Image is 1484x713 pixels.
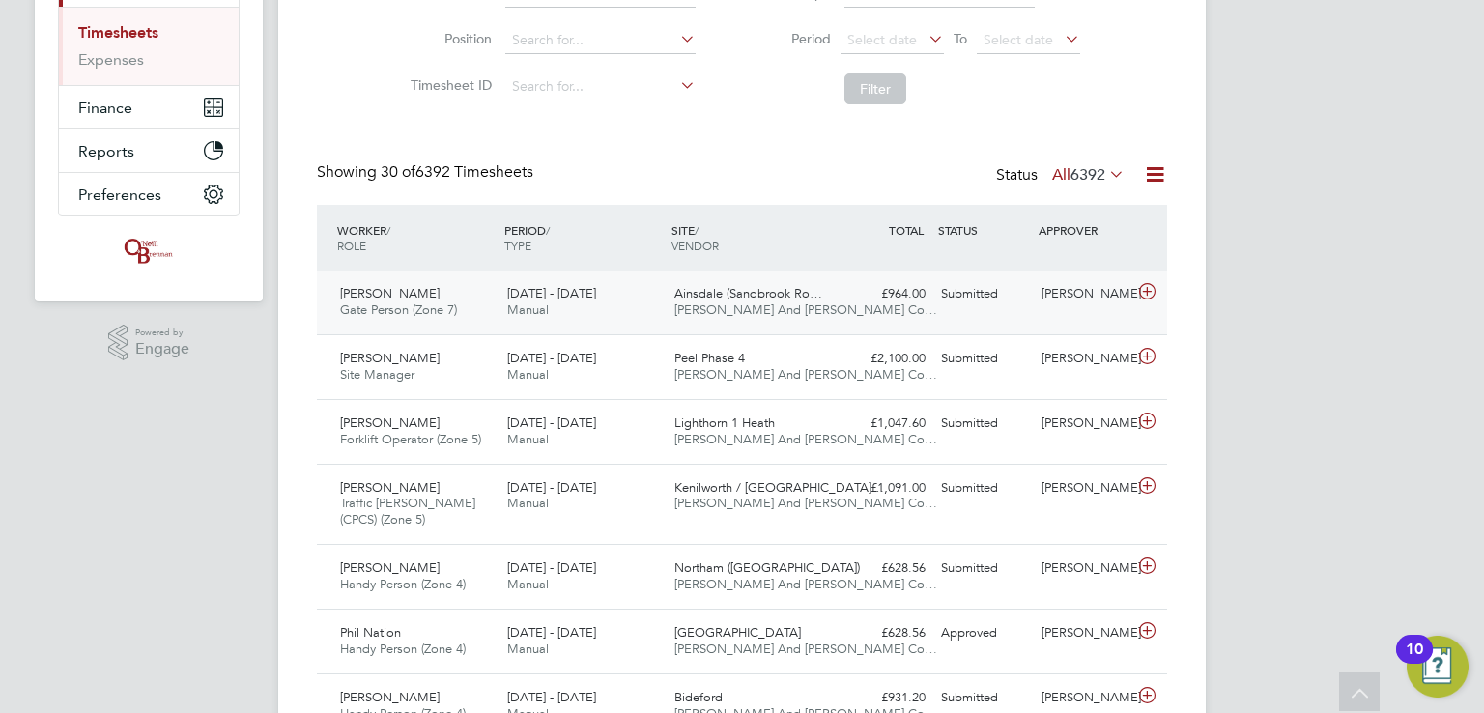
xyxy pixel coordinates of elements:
div: Approved [933,617,1034,649]
span: Select date [984,31,1053,48]
button: Open Resource Center, 10 new notifications [1407,636,1469,698]
span: [PERSON_NAME] [340,479,440,496]
span: [PERSON_NAME] [340,285,440,301]
div: APPROVER [1034,213,1134,247]
span: Manual [507,495,549,511]
span: Manual [507,576,549,592]
span: / [386,222,390,238]
span: Gate Person (Zone 7) [340,301,457,318]
span: To [948,26,973,51]
span: Forklift Operator (Zone 5) [340,431,481,447]
div: Showing [317,162,537,183]
span: Manual [507,431,549,447]
span: [PERSON_NAME] And [PERSON_NAME] Co… [674,641,937,657]
span: Engage [135,341,189,357]
span: [DATE] - [DATE] [507,350,596,366]
span: Peel Phase 4 [674,350,745,366]
span: VENDOR [671,238,719,253]
span: Reports [78,142,134,160]
div: £628.56 [833,617,933,649]
span: [GEOGRAPHIC_DATA] [674,624,801,641]
button: Filter [844,73,906,104]
span: 6392 Timesheets [381,162,533,182]
span: [DATE] - [DATE] [507,689,596,705]
span: Manual [507,366,549,383]
span: Site Manager [340,366,414,383]
span: Bideford [674,689,723,705]
span: [DATE] - [DATE] [507,624,596,641]
span: [PERSON_NAME] And [PERSON_NAME] Co… [674,366,937,383]
span: [PERSON_NAME] [340,414,440,431]
span: [DATE] - [DATE] [507,285,596,301]
span: Finance [78,99,132,117]
span: [DATE] - [DATE] [507,559,596,576]
span: 6392 [1070,165,1105,185]
span: [PERSON_NAME] And [PERSON_NAME] Co… [674,431,937,447]
div: Status [996,162,1128,189]
span: [PERSON_NAME] [340,689,440,705]
span: [PERSON_NAME] [340,559,440,576]
span: Manual [507,641,549,657]
div: [PERSON_NAME] [1034,343,1134,375]
div: [PERSON_NAME] [1034,408,1134,440]
div: Submitted [933,553,1034,585]
div: SITE [667,213,834,263]
span: Ainsdale (Sandbrook Ro… [674,285,822,301]
span: Handy Person (Zone 4) [340,576,466,592]
span: Traffic [PERSON_NAME] (CPCS) (Zone 5) [340,495,475,528]
span: [PERSON_NAME] And [PERSON_NAME] Co… [674,495,937,511]
span: [DATE] - [DATE] [507,479,596,496]
span: Handy Person (Zone 4) [340,641,466,657]
div: [PERSON_NAME] [1034,472,1134,504]
span: [DATE] - [DATE] [507,414,596,431]
input: Search for... [505,73,696,100]
span: TOTAL [889,222,924,238]
div: Submitted [933,408,1034,440]
span: / [546,222,550,238]
span: [PERSON_NAME] And [PERSON_NAME] Co… [674,301,937,318]
div: [PERSON_NAME] [1034,553,1134,585]
span: Preferences [78,185,161,204]
button: Preferences [59,173,239,215]
span: Kenilworth / [GEOGRAPHIC_DATA]… [674,479,884,496]
div: £1,091.00 [833,472,933,504]
span: 30 of [381,162,415,182]
div: Timesheets [59,7,239,85]
span: Northam ([GEOGRAPHIC_DATA]) [674,559,860,576]
span: [PERSON_NAME] And [PERSON_NAME] Co… [674,576,937,592]
span: ROLE [337,238,366,253]
div: Submitted [933,472,1034,504]
div: WORKER [332,213,499,263]
span: TYPE [504,238,531,253]
div: 10 [1406,649,1423,674]
div: £1,047.60 [833,408,933,440]
label: Position [405,30,492,47]
span: Lighthorn 1 Heath [674,414,775,431]
button: Finance [59,86,239,128]
span: Powered by [135,325,189,341]
img: oneillandbrennan-logo-retina.png [121,236,177,267]
div: [PERSON_NAME] [1034,617,1134,649]
div: Submitted [933,343,1034,375]
a: Powered byEngage [108,325,190,361]
div: STATUS [933,213,1034,247]
a: Timesheets [78,23,158,42]
a: Expenses [78,50,144,69]
span: [PERSON_NAME] [340,350,440,366]
label: Period [744,30,831,47]
span: Phil Nation [340,624,401,641]
label: Timesheet ID [405,76,492,94]
div: £2,100.00 [833,343,933,375]
span: Select date [847,31,917,48]
button: Reports [59,129,239,172]
span: / [695,222,699,238]
span: Manual [507,301,549,318]
label: All [1052,165,1125,185]
div: [PERSON_NAME] [1034,278,1134,310]
input: Search for... [505,27,696,54]
div: £964.00 [833,278,933,310]
a: Go to home page [58,236,240,267]
div: Submitted [933,278,1034,310]
div: PERIOD [499,213,667,263]
div: £628.56 [833,553,933,585]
